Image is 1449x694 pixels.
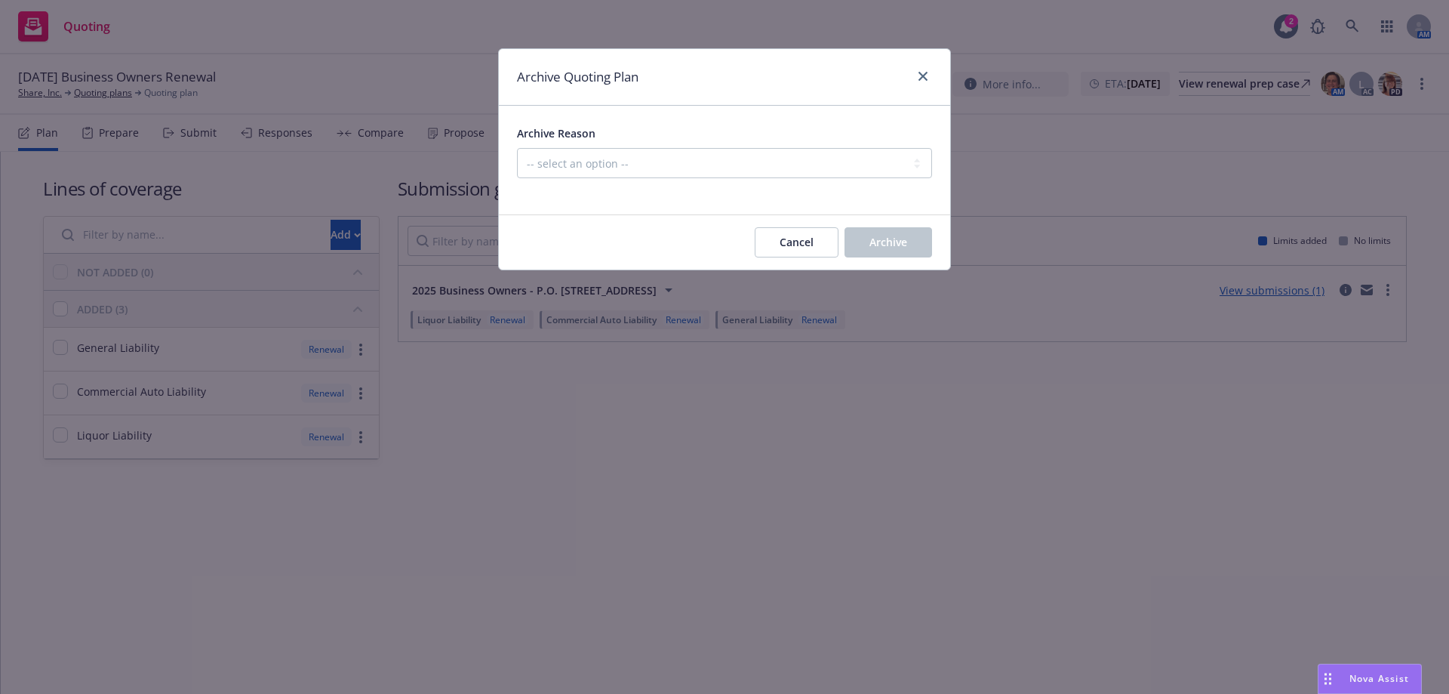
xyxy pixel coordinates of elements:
span: Archive [869,235,907,249]
a: close [914,67,932,85]
span: Archive Reason [517,126,595,140]
span: Nova Assist [1349,672,1409,685]
div: Drag to move [1318,665,1337,693]
button: Archive [844,227,932,258]
button: Cancel [755,227,838,258]
span: Cancel [780,235,814,249]
h1: Archive Quoting Plan [517,67,638,87]
button: Nova Assist [1318,664,1422,694]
